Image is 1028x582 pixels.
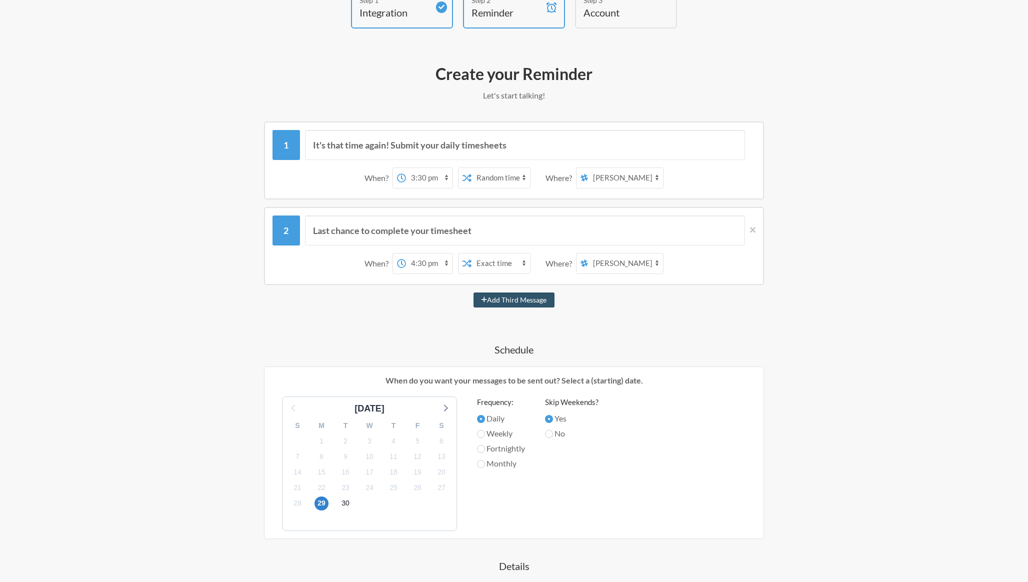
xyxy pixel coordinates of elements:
span: Sunday, October 5, 2025 [410,434,424,448]
span: Friday, October 24, 2025 [362,481,376,495]
span: Sunday, October 26, 2025 [410,481,424,495]
span: Wednesday, October 22, 2025 [314,481,328,495]
span: Thursday, October 30, 2025 [338,496,352,510]
h4: Details [224,559,804,573]
span: Thursday, October 16, 2025 [338,465,352,479]
h4: Account [583,5,653,19]
span: Wednesday, October 15, 2025 [314,465,328,479]
span: Tuesday, October 21, 2025 [290,481,304,495]
span: Wednesday, October 8, 2025 [314,449,328,463]
h4: Schedule [224,342,804,356]
span: Monday, October 13, 2025 [434,449,448,463]
input: Yes [545,415,553,423]
div: When? [364,167,392,188]
span: Friday, October 17, 2025 [362,465,376,479]
div: W [357,418,381,433]
input: Weekly [477,430,485,438]
span: Thursday, October 2, 2025 [338,434,352,448]
div: S [429,418,453,433]
label: Daily [477,412,525,424]
div: T [381,418,405,433]
span: Thursday, October 9, 2025 [338,449,352,463]
div: [DATE] [350,402,388,415]
input: No [545,430,553,438]
span: Friday, October 3, 2025 [362,434,376,448]
p: Let's start talking! [224,89,804,101]
span: Tuesday, October 28, 2025 [290,496,304,510]
span: Saturday, October 4, 2025 [386,434,400,448]
div: When? [364,253,392,274]
div: M [309,418,333,433]
label: Fortnightly [477,442,525,454]
input: Monthly [477,460,485,468]
span: Wednesday, October 1, 2025 [314,434,328,448]
label: Monthly [477,457,525,469]
p: When do you want your messages to be sent out? Select a (starting) date. [272,374,756,386]
div: Where? [545,167,576,188]
span: Saturday, October 11, 2025 [386,449,400,463]
span: Monday, October 27, 2025 [434,481,448,495]
span: Monday, October 20, 2025 [434,465,448,479]
span: Tuesday, October 14, 2025 [290,465,304,479]
label: Weekly [477,427,525,439]
label: Frequency: [477,396,525,408]
span: Sunday, October 19, 2025 [410,465,424,479]
span: Sunday, October 12, 2025 [410,449,424,463]
span: Saturday, October 25, 2025 [386,481,400,495]
span: Tuesday, October 7, 2025 [290,449,304,463]
span: Thursday, October 23, 2025 [338,481,352,495]
div: Where? [545,253,576,274]
div: F [405,418,429,433]
label: Skip Weekends? [545,396,598,408]
input: Fortnightly [477,445,485,453]
span: Friday, October 10, 2025 [362,449,376,463]
h4: Integration [359,5,429,19]
h4: Reminder [471,5,541,19]
label: Yes [545,412,598,424]
input: Message [305,215,745,245]
div: T [333,418,357,433]
div: S [285,418,309,433]
label: No [545,427,598,439]
span: Saturday, October 18, 2025 [386,465,400,479]
span: Wednesday, October 29, 2025 [314,496,328,510]
button: Add Third Message [473,292,554,307]
span: Monday, October 6, 2025 [434,434,448,448]
input: Daily [477,415,485,423]
h2: Create your Reminder [224,63,804,84]
input: Message [305,130,745,160]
